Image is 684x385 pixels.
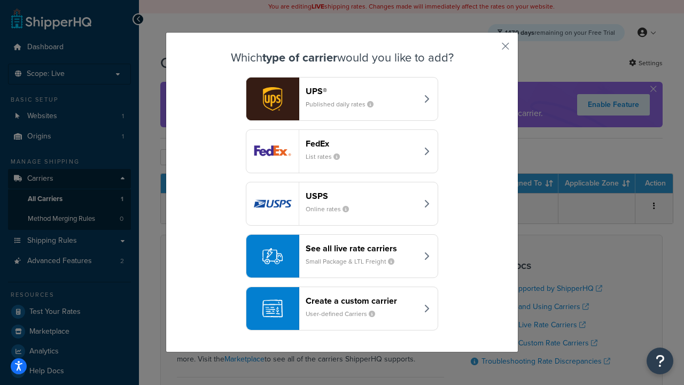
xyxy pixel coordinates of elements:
img: icon-carrier-liverate-becf4550.svg [262,246,283,266]
small: List rates [306,152,348,161]
img: ups logo [246,78,299,120]
img: icon-carrier-custom-c93b8a24.svg [262,298,283,319]
strong: type of carrier [262,49,337,66]
button: fedEx logoFedExList rates [246,129,438,173]
button: usps logoUSPSOnline rates [246,182,438,226]
button: ups logoUPS®Published daily rates [246,77,438,121]
img: usps logo [246,182,299,225]
img: fedEx logo [246,130,299,173]
header: FedEx [306,138,417,149]
small: User-defined Carriers [306,309,384,319]
small: Online rates [306,204,357,214]
small: Small Package & LTL Freight [306,257,403,266]
h3: Which would you like to add? [193,51,491,64]
button: Open Resource Center [647,348,673,374]
header: UPS® [306,86,417,96]
small: Published daily rates [306,99,382,109]
header: See all live rate carriers [306,243,417,253]
button: Create a custom carrierUser-defined Carriers [246,287,438,330]
header: Create a custom carrier [306,296,417,306]
header: USPS [306,191,417,201]
button: See all live rate carriersSmall Package & LTL Freight [246,234,438,278]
